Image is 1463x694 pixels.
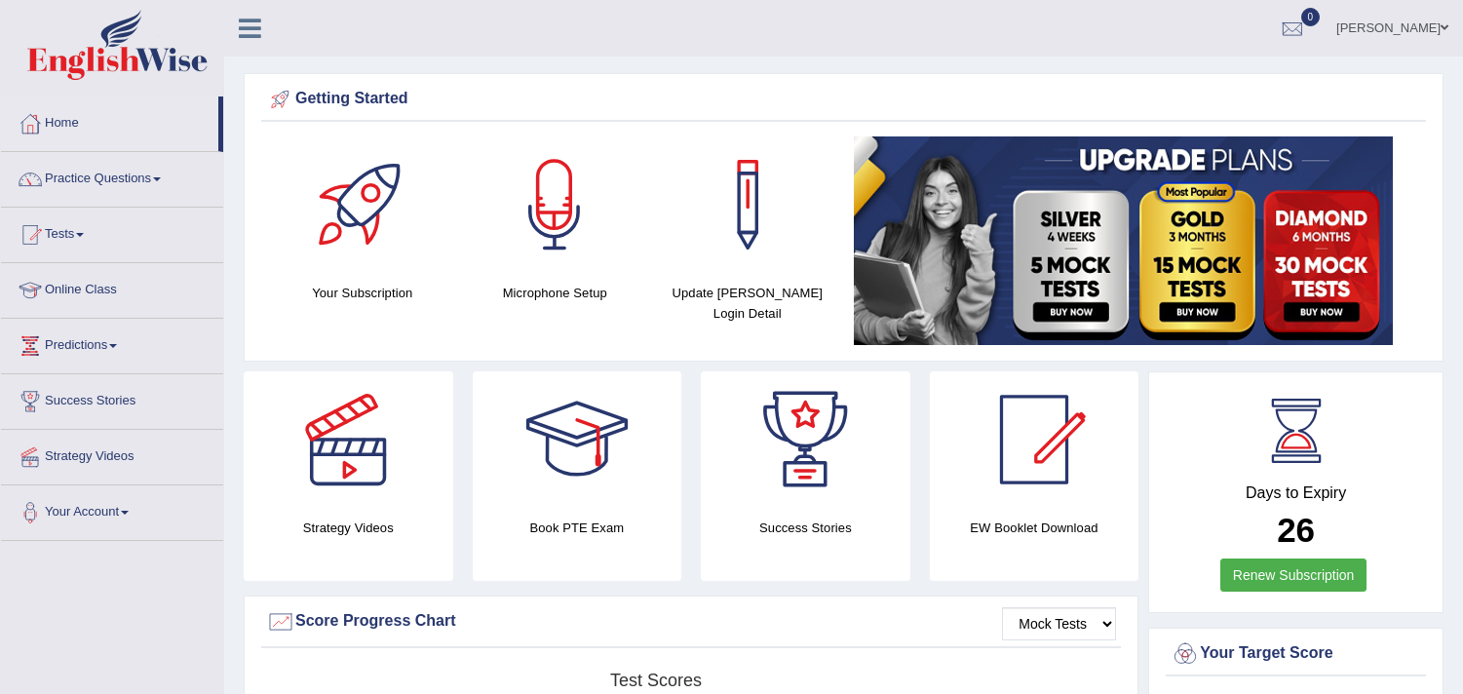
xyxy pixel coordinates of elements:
[469,283,642,303] h4: Microphone Setup
[854,136,1393,345] img: small5.jpg
[244,518,453,538] h4: Strategy Videos
[276,283,449,303] h4: Your Subscription
[1,96,218,145] a: Home
[1277,511,1315,549] b: 26
[1,208,223,256] a: Tests
[1,374,223,423] a: Success Stories
[266,85,1421,114] div: Getting Started
[930,518,1139,538] h4: EW Booklet Download
[701,518,910,538] h4: Success Stories
[1,263,223,312] a: Online Class
[1,430,223,479] a: Strategy Videos
[1171,484,1421,502] h4: Days to Expiry
[610,671,702,690] tspan: Test scores
[473,518,682,538] h4: Book PTE Exam
[1301,8,1321,26] span: 0
[1220,559,1367,592] a: Renew Subscription
[1,152,223,201] a: Practice Questions
[661,283,834,324] h4: Update [PERSON_NAME] Login Detail
[1,485,223,534] a: Your Account
[266,607,1116,636] div: Score Progress Chart
[1171,639,1421,669] div: Your Target Score
[1,319,223,367] a: Predictions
